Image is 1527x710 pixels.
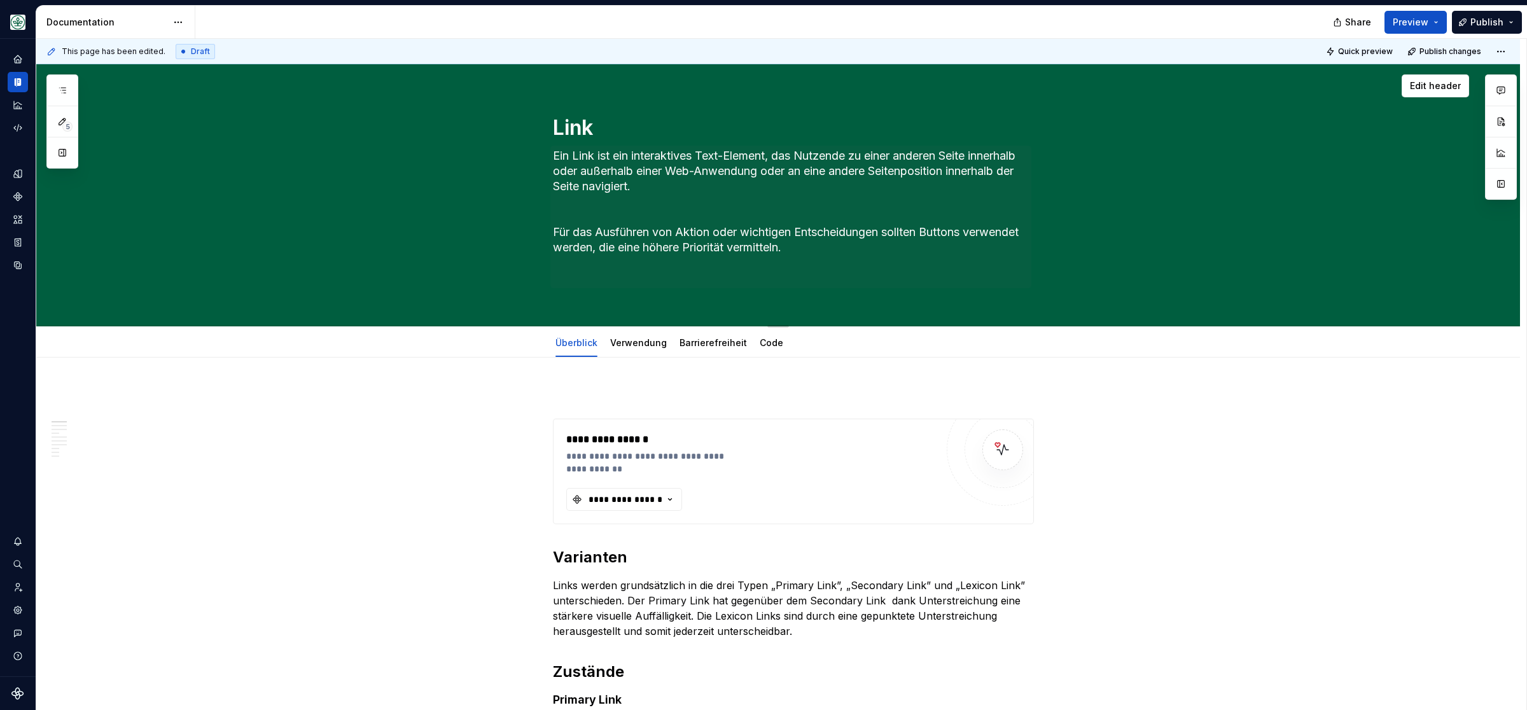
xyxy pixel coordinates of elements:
a: Code automation [8,118,28,138]
textarea: Ein Link ist ein interaktives Text-Element, das Nutzende zu einer anderen Seite innerhalb oder au... [550,146,1031,288]
a: Components [8,186,28,207]
a: Verwendung [610,337,667,348]
a: Design tokens [8,164,28,184]
h2: Varianten [553,547,1034,567]
span: Draft [191,46,210,57]
button: Search ⌘K [8,554,28,574]
span: Preview [1393,16,1428,29]
div: Documentation [46,16,167,29]
div: Verwendung [605,329,672,356]
a: Assets [8,209,28,230]
button: Publish [1452,11,1522,34]
span: Publish [1470,16,1503,29]
button: Contact support [8,623,28,643]
a: Home [8,49,28,69]
button: Edit header [1402,74,1469,97]
h2: Zustände [553,662,1034,682]
div: Überblick [550,329,603,356]
button: Share [1327,11,1379,34]
a: Überblick [555,337,597,348]
a: Analytics [8,95,28,115]
a: Storybook stories [8,232,28,253]
a: Documentation [8,72,28,92]
a: Settings [8,600,28,620]
span: This page has been edited. [62,46,165,57]
span: Quick preview [1338,46,1393,57]
button: Preview [1384,11,1447,34]
span: 5 [62,122,73,132]
a: Barrierefreiheit [680,337,747,348]
a: Invite team [8,577,28,597]
img: df5db9ef-aba0-4771-bf51-9763b7497661.png [10,15,25,30]
div: Barrierefreiheit [674,329,752,356]
span: Edit header [1410,80,1461,92]
span: Share [1345,16,1371,29]
button: Quick preview [1322,43,1398,60]
p: Links werden grundsätzlich in die drei Typen „Primary Link”, „Secondary Link” und „Lexicon Link” ... [553,578,1034,639]
div: Code [755,329,788,356]
h4: Primary Link [553,692,1034,707]
button: Publish changes [1404,43,1487,60]
button: Notifications [8,531,28,552]
svg: Supernova Logo [11,687,24,700]
textarea: Link [550,113,1031,143]
a: Code [760,337,783,348]
a: Data sources [8,255,28,275]
span: Publish changes [1419,46,1481,57]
